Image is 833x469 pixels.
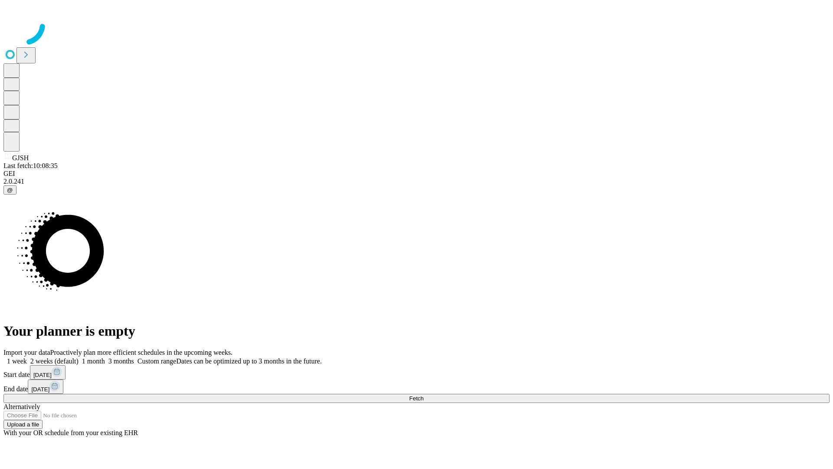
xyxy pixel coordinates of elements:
[108,357,134,365] span: 3 months
[3,170,830,178] div: GEI
[31,386,49,393] span: [DATE]
[3,420,43,429] button: Upload a file
[409,395,423,402] span: Fetch
[3,349,50,356] span: Import your data
[176,357,321,365] span: Dates can be optimized up to 3 months in the future.
[3,185,16,195] button: @
[7,187,13,193] span: @
[12,154,29,162] span: GJSH
[50,349,233,356] span: Proactively plan more efficient schedules in the upcoming weeks.
[28,380,63,394] button: [DATE]
[3,403,40,410] span: Alternatively
[3,323,830,339] h1: Your planner is empty
[82,357,105,365] span: 1 month
[33,372,52,378] span: [DATE]
[138,357,176,365] span: Custom range
[3,178,830,185] div: 2.0.241
[7,357,27,365] span: 1 week
[3,162,58,169] span: Last fetch: 10:08:35
[3,380,830,394] div: End date
[3,394,830,403] button: Fetch
[3,429,138,436] span: With your OR schedule from your existing EHR
[3,365,830,380] div: Start date
[30,357,79,365] span: 2 weeks (default)
[30,365,66,380] button: [DATE]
